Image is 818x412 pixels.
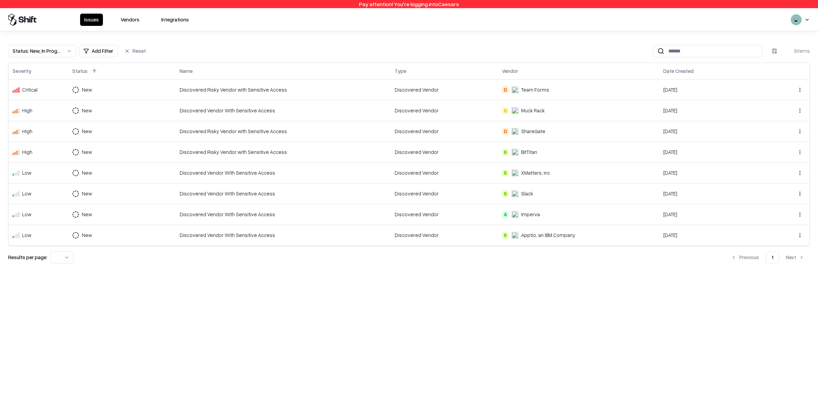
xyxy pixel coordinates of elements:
button: New [72,105,104,117]
div: Discovered Risky Vendor with Sensitive Access [180,148,386,156]
div: C [502,107,509,114]
div: Discovered Vendor [395,232,494,239]
div: Discovered Vendor With Sensitive Access [180,232,386,239]
button: New [72,84,104,96]
div: Discovered Risky Vendor with Sensitive Access [180,86,386,93]
div: Apptio, an IBM Company [521,232,575,239]
div: D [502,86,509,93]
div: BitTitan [521,148,537,156]
button: New [72,167,104,179]
div: New [82,148,92,156]
button: New [72,125,104,138]
p: Results per page: [8,254,47,261]
button: Add Filter [79,45,118,57]
div: Discovered Vendor With Sensitive Access [180,107,386,114]
div: Discovered Vendor With Sensitive Access [180,169,386,176]
div: Discovered Vendor [395,148,494,156]
div: New [82,86,92,93]
button: Vendors [117,14,143,26]
div: XMatters, inc [521,169,550,176]
div: Discovered Vendor With Sensitive Access [180,211,386,218]
img: Imperva [512,211,518,218]
img: ShareGate [512,128,518,135]
div: New [82,190,92,197]
div: Critical [22,86,37,93]
button: New [72,188,104,200]
div: Type [395,67,406,75]
div: Status : New, In Progress [13,47,61,54]
div: Muck Rack [521,107,545,114]
div: Low [22,169,31,176]
img: xMatters, inc [512,170,518,176]
div: [DATE] [663,232,762,239]
div: Discovered Vendor [395,86,494,93]
div: [DATE] [663,107,762,114]
div: Discovered Vendor [395,169,494,176]
button: New [72,146,104,158]
button: New [72,229,104,241]
div: Vendor [502,67,518,75]
div: B [502,170,509,176]
div: High [22,128,32,135]
button: Issues [80,14,103,26]
div: Severity [13,67,31,75]
div: New [82,169,92,176]
div: [DATE] [663,211,762,218]
div: D [502,128,509,135]
img: BitTitan [512,149,518,156]
div: Name [180,67,193,75]
nav: pagination [726,251,810,264]
div: New [82,232,92,239]
div: Low [22,211,31,218]
button: 1 [766,251,779,264]
div: A [502,211,509,218]
div: B [502,190,509,197]
div: Imperva [521,211,540,218]
div: Discovered Vendor With Sensitive Access [180,190,386,197]
img: Team Forms [512,86,518,93]
div: New [82,107,92,114]
div: [DATE] [663,128,762,135]
div: High [22,107,32,114]
div: [DATE] [663,169,762,176]
div: Low [22,232,31,239]
div: 9 items [783,47,810,54]
img: Muck Rack [512,107,518,114]
button: Reset [120,45,150,57]
div: [DATE] [663,86,762,93]
div: [DATE] [663,148,762,156]
button: New [72,208,104,221]
div: B [502,232,509,239]
div: Discovered Vendor [395,190,494,197]
div: Status [72,67,88,75]
div: ShareGate [521,128,545,135]
div: [DATE] [663,190,762,197]
img: Slack [512,190,518,197]
div: Date Created [663,67,694,75]
div: Discovered Vendor [395,128,494,135]
img: Apptio, an IBM Company [512,232,518,239]
div: Discovered Risky Vendor with Sensitive Access [180,128,386,135]
div: Discovered Vendor [395,211,494,218]
div: New [82,211,92,218]
div: Low [22,190,31,197]
div: High [22,148,32,156]
div: Slack [521,190,533,197]
div: New [82,128,92,135]
button: Integrations [157,14,193,26]
div: B [502,149,509,156]
div: Discovered Vendor [395,107,494,114]
div: Team Forms [521,86,549,93]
